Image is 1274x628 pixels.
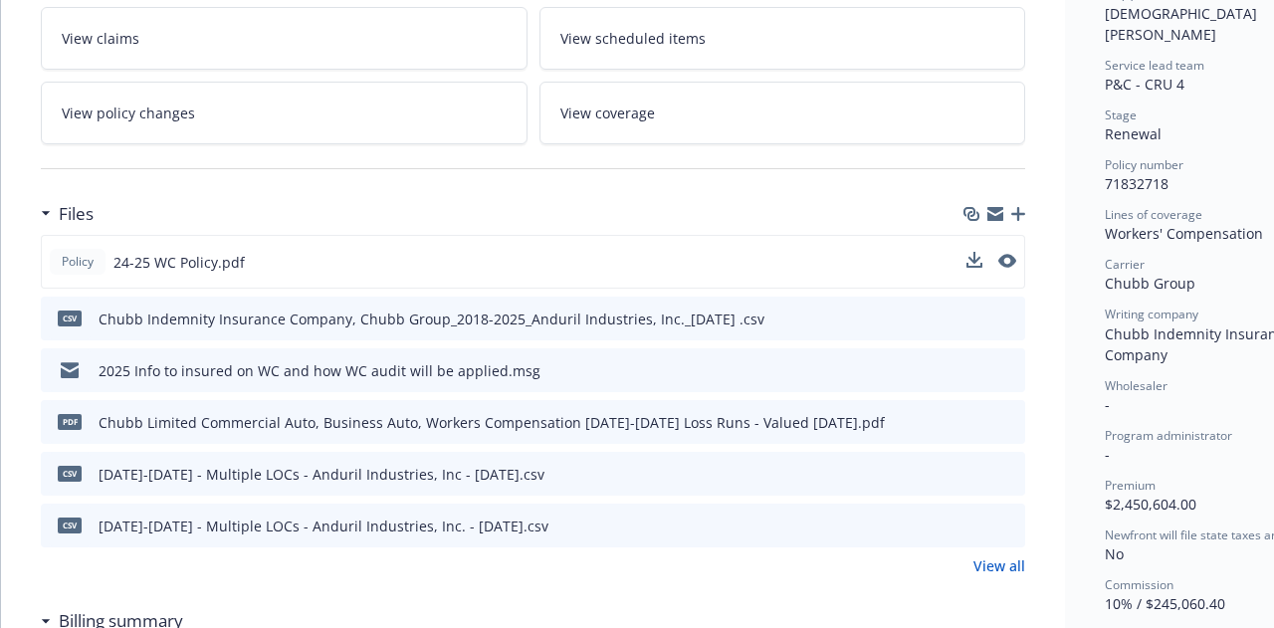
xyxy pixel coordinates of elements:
[999,309,1017,329] button: preview file
[1105,4,1257,44] span: [DEMOGRAPHIC_DATA][PERSON_NAME]
[1105,274,1195,293] span: Chubb Group
[1105,57,1204,74] span: Service lead team
[967,516,983,536] button: download file
[998,254,1016,268] button: preview file
[967,309,983,329] button: download file
[967,464,983,485] button: download file
[999,516,1017,536] button: preview file
[966,252,982,273] button: download file
[59,201,94,227] h3: Files
[58,414,82,429] span: pdf
[1105,594,1225,613] span: 10% / $245,060.40
[560,103,655,123] span: View coverage
[41,7,528,70] a: View claims
[1105,377,1168,394] span: Wholesaler
[999,464,1017,485] button: preview file
[1105,256,1145,273] span: Carrier
[62,103,195,123] span: View policy changes
[41,82,528,144] a: View policy changes
[967,360,983,381] button: download file
[1105,477,1156,494] span: Premium
[58,518,82,532] span: csv
[967,412,983,433] button: download file
[1105,206,1202,223] span: Lines of coverage
[41,201,94,227] div: Files
[62,28,139,49] span: View claims
[1105,75,1184,94] span: P&C - CRU 4
[966,252,982,268] button: download file
[1105,576,1173,593] span: Commission
[99,412,885,433] div: Chubb Limited Commercial Auto, Business Auto, Workers Compensation [DATE]-[DATE] Loss Runs - Valu...
[1105,124,1162,143] span: Renewal
[973,555,1025,576] a: View all
[58,253,98,271] span: Policy
[1105,395,1110,414] span: -
[1105,106,1137,123] span: Stage
[1105,495,1196,514] span: $2,450,604.00
[1105,445,1110,464] span: -
[539,82,1026,144] a: View coverage
[1105,156,1183,173] span: Policy number
[1105,306,1198,322] span: Writing company
[99,516,548,536] div: [DATE]-[DATE] - Multiple LOCs - Anduril Industries, Inc. - [DATE].csv
[99,309,764,329] div: Chubb Indemnity Insurance Company, Chubb Group_2018-2025_Anduril Industries, Inc._[DATE] .csv
[99,464,544,485] div: [DATE]-[DATE] - Multiple LOCs - Anduril Industries, Inc - [DATE].csv
[58,466,82,481] span: csv
[539,7,1026,70] a: View scheduled items
[999,412,1017,433] button: preview file
[560,28,706,49] span: View scheduled items
[113,252,245,273] span: 24-25 WC Policy.pdf
[999,360,1017,381] button: preview file
[1105,427,1232,444] span: Program administrator
[99,360,540,381] div: 2025 Info to insured on WC and how WC audit will be applied.msg
[1105,174,1168,193] span: 71832718
[58,311,82,325] span: csv
[1105,544,1124,563] span: No
[998,252,1016,273] button: preview file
